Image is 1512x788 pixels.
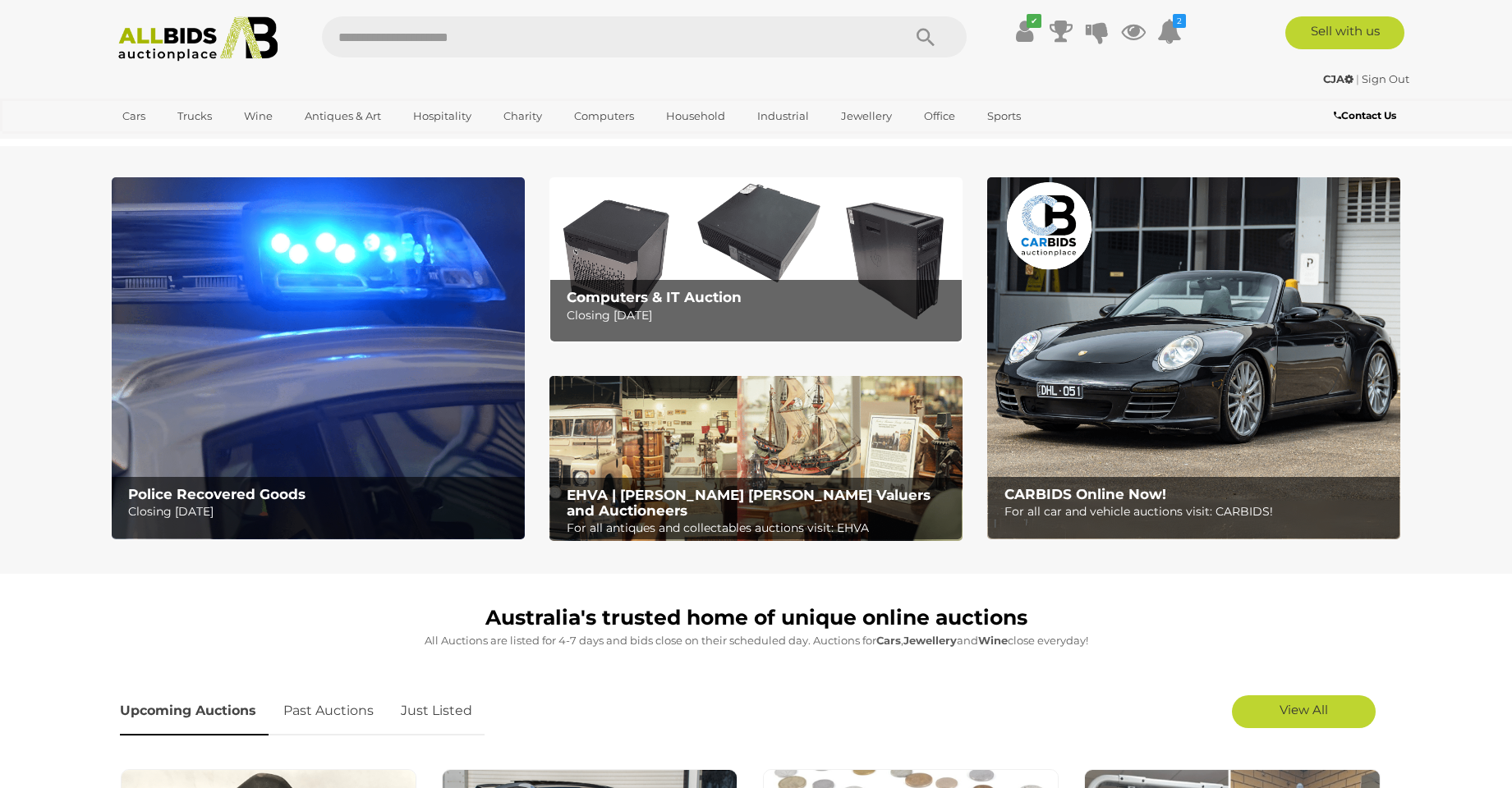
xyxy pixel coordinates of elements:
[913,103,966,130] a: Office
[549,376,963,542] a: EHVA | Evans Hastings Valuers and Auctioneers EHVA | [PERSON_NAME] [PERSON_NAME] Valuers and Auct...
[294,103,392,130] a: Antiques & Art
[1334,109,1396,121] b: Contact Us
[830,103,903,130] a: Jewellery
[1323,72,1353,85] strong: CJA
[128,502,515,522] p: Closing [DATE]
[120,631,1393,650] p: All Auctions are listed for 4-7 days and bids close on their scheduled day. Auctions for , and cl...
[1027,14,1041,28] i: ✔
[112,130,250,157] a: [GEOGRAPHIC_DATA]
[1323,72,1356,85] a: CJA
[1280,702,1328,717] span: View All
[1013,16,1037,46] a: ✔
[567,487,931,519] b: EHVA | [PERSON_NAME] [PERSON_NAME] Valuers and Auctioneers
[876,634,901,647] strong: Cars
[112,177,525,539] a: Police Recovered Goods Police Recovered Goods Closing [DATE]
[977,103,1032,130] a: Sports
[109,16,287,62] img: Allbids.com.au
[655,103,736,130] a: Household
[567,305,954,326] p: Closing [DATE]
[567,289,742,305] b: Computers & IT Auction
[1004,486,1166,502] b: CARBIDS Online Now!
[402,103,482,130] a: Hospitality
[493,103,553,130] a: Charity
[1334,107,1400,125] a: Contact Us
[120,687,269,735] a: Upcoming Auctions
[567,518,954,538] p: For all antiques and collectables auctions visit: EHVA
[128,486,306,502] b: Police Recovered Goods
[1285,16,1404,49] a: Sell with us
[388,687,485,735] a: Just Listed
[167,103,223,130] a: Trucks
[1362,72,1409,85] a: Sign Out
[978,634,1008,647] strong: Wine
[987,177,1400,539] img: CARBIDS Online Now!
[549,177,963,342] a: Computers & IT Auction Computers & IT Auction Closing [DATE]
[1232,695,1376,728] a: View All
[112,103,156,130] a: Cars
[120,607,1393,630] h1: Australia's trusted home of unique online auctions
[1004,502,1391,522] p: For all car and vehicle auctions visit: CARBIDS!
[987,177,1400,539] a: CARBIDS Online Now! CARBIDS Online Now! For all car and vehicle auctions visit: CARBIDS!
[1173,14,1186,28] i: 2
[233,103,283,130] a: Wine
[903,634,957,647] strong: Jewellery
[549,177,963,342] img: Computers & IT Auction
[747,103,820,130] a: Industrial
[1157,16,1182,46] a: 2
[563,103,645,130] a: Computers
[885,16,967,57] button: Search
[1356,72,1359,85] span: |
[271,687,386,735] a: Past Auctions
[549,376,963,542] img: EHVA | Evans Hastings Valuers and Auctioneers
[112,177,525,539] img: Police Recovered Goods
